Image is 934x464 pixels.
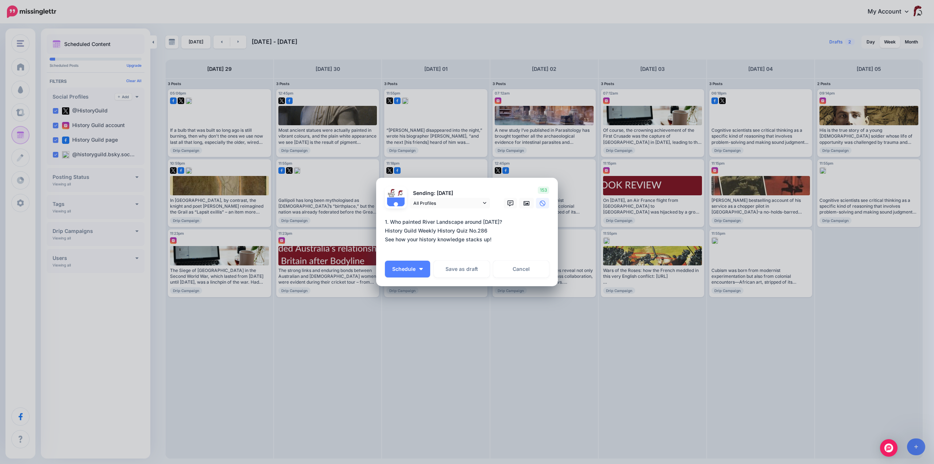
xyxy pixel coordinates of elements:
div: 1. Who painted River Landscape around [DATE]? History Guild Weekly History Quiz No.286 See how yo... [385,218,553,244]
img: 107731654_100216411778643_5832032346804107827_n-bsa91741.jpg [387,189,396,198]
img: arrow-down-white.png [419,268,423,270]
span: Schedule [392,266,416,272]
span: All Profiles [413,199,481,207]
span: 153 [538,187,549,194]
img: Hu3l9d_N-52559.jpg [396,189,405,198]
a: All Profiles [410,198,490,208]
p: Sending: [DATE] [410,189,490,198]
button: Save as draft [434,261,490,277]
a: Cancel [493,261,549,277]
button: Schedule [385,261,430,277]
img: user_default_image.png [387,198,405,215]
div: Open Intercom Messenger [880,439,898,457]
